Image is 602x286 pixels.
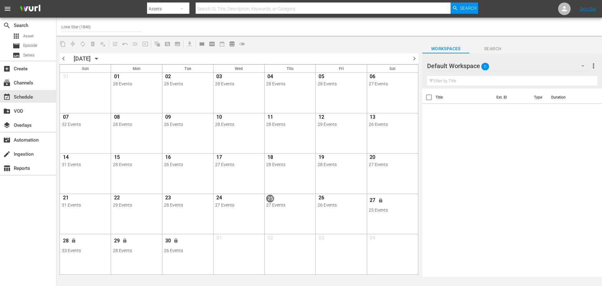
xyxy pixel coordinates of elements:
[68,39,78,49] span: Remove Gaps & Overlaps
[451,3,478,14] button: Search
[215,195,223,202] span: 24
[62,154,70,162] span: 14
[23,42,37,49] span: Episode
[318,162,365,167] div: 28 Events
[62,238,70,246] span: 28
[235,66,243,71] span: Wed
[530,89,547,106] th: Type
[15,2,45,16] img: ans4CAIJ8jUAAAAAAAAAAAAAAAAAAAAAAAAgQb4GAAAAAAAAAAAAAAAAAAAAAAAAJMjXAAAAAAAAAAAAAAAAAAAAAAAAgAT5G...
[122,238,127,243] span: lock
[580,6,596,11] a: Sign Out
[3,79,11,87] span: Channels
[113,122,160,127] div: 28 Events
[164,154,172,162] span: 16
[60,55,67,62] span: chevron_left
[13,51,20,59] span: Series
[318,195,325,202] span: 26
[113,195,121,202] span: 22
[227,39,237,49] span: View Backup
[318,81,365,86] div: 28 Events
[215,73,223,81] span: 03
[481,60,489,73] span: 0
[378,198,383,203] span: lock
[410,55,418,62] span: chevron_right
[3,107,11,115] span: VOD
[113,162,160,167] div: 28 Events
[207,39,217,49] span: Week Calendar View
[164,114,172,122] span: 09
[318,235,325,243] span: 03
[58,39,68,49] span: Copy Lineup
[369,81,416,86] div: 27 Events
[164,162,211,167] div: 26 Events
[590,62,597,70] span: more_vert
[113,73,121,81] span: 01
[78,39,88,49] span: Loop Content
[62,122,109,127] div: 32 Events
[215,122,262,127] div: 28 Events
[369,114,377,122] span: 13
[3,65,11,73] span: Create
[113,81,160,86] div: 28 Events
[318,202,365,208] div: 26 Events
[266,154,274,162] span: 18
[287,66,293,71] span: Thu
[199,41,205,47] span: calendar_view_day_outlined
[266,195,274,202] span: 25
[369,73,377,81] span: 06
[60,64,418,275] div: Month View
[113,202,160,208] div: 29 Events
[460,3,477,14] span: Search
[164,195,172,202] span: 23
[229,41,235,47] span: preview_outlined
[113,238,121,246] span: 29
[318,122,365,127] div: 29 Events
[469,45,516,53] span: Search
[3,93,11,101] span: Schedule
[318,154,325,162] span: 19
[195,38,207,50] span: Day Calendar View
[369,235,377,243] span: 04
[217,39,227,49] span: Month Calendar View
[590,58,597,73] button: more_vert
[215,235,223,243] span: 01
[237,39,247,49] span: 24 hours Lineup View is OFF
[427,57,590,75] div: Default Workspace
[184,66,191,71] span: Tue
[13,32,20,40] span: Asset
[164,202,211,208] div: 28 Events
[215,154,223,162] span: 17
[62,195,70,202] span: 21
[113,248,160,253] div: 28 Events
[318,73,325,81] span: 05
[266,73,274,81] span: 04
[174,238,179,243] span: lock
[266,202,314,208] div: 27 Events
[389,66,395,71] span: Sat
[74,55,91,62] div: [DATE]
[422,45,469,53] span: Workspaces
[215,202,262,208] div: 27 Events
[172,39,182,49] span: Create Series Block
[3,136,11,144] span: Automation
[182,38,195,50] span: Download as CSV
[98,39,108,49] span: Clear Lineup
[171,238,181,242] span: Unlock and Edit
[62,162,109,167] div: 31 Events
[62,73,70,81] span: 31
[266,162,314,167] div: 28 Events
[266,122,314,127] div: 28 Events
[113,154,121,162] span: 15
[164,238,172,246] span: 30
[369,154,377,162] span: 20
[3,165,11,172] span: Reports
[339,66,344,71] span: Fri
[436,89,493,106] th: Title
[547,89,585,106] th: Duration
[162,39,172,49] span: Create Search Block
[23,33,34,39] span: Asset
[215,114,223,122] span: 10
[215,81,262,86] div: 28 Events
[215,162,262,167] div: 27 Events
[3,121,11,129] span: Overlays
